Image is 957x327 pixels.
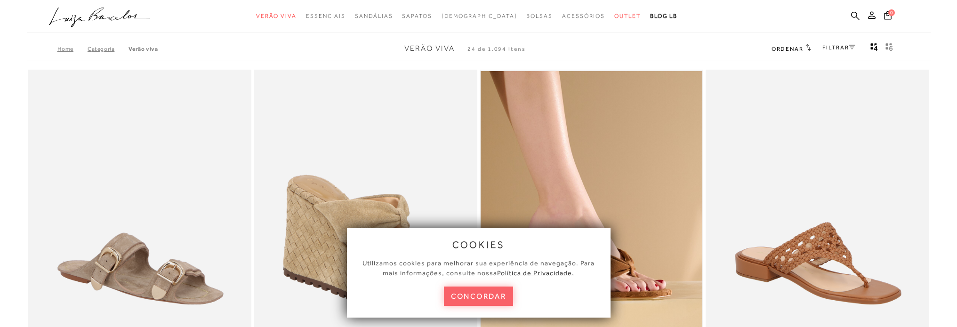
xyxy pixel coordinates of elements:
[562,13,605,19] span: Acessórios
[362,259,595,277] span: Utilizamos cookies para melhorar sua experiência de navegação. Para mais informações, consulte nossa
[883,42,896,55] button: gridText6Desc
[526,13,553,19] span: Bolsas
[822,44,855,51] a: FILTRAR
[650,13,677,19] span: BLOG LB
[442,13,517,19] span: [DEMOGRAPHIC_DATA]
[129,46,158,52] a: Verão Viva
[497,269,574,277] a: Política de Privacidade.
[306,13,346,19] span: Essenciais
[88,46,129,52] a: Categoria
[614,13,641,19] span: Outlet
[868,42,881,55] button: Mostrar 4 produtos por linha
[526,8,553,25] a: noSubCategoriesText
[614,8,641,25] a: noSubCategoriesText
[881,10,894,23] button: 0
[57,46,88,52] a: Home
[452,239,505,250] span: cookies
[306,8,346,25] a: noSubCategoriesText
[444,287,514,306] button: concordar
[442,8,517,25] a: noSubCategoriesText
[402,8,432,25] a: noSubCategoriesText
[650,8,677,25] a: BLOG LB
[404,44,455,53] span: Verão Viva
[355,13,393,19] span: Sandálias
[256,13,297,19] span: Verão Viva
[402,13,432,19] span: Sapatos
[355,8,393,25] a: noSubCategoriesText
[772,46,804,52] span: Ordenar
[888,9,895,16] span: 0
[256,8,297,25] a: noSubCategoriesText
[562,8,605,25] a: noSubCategoriesText
[467,46,526,52] span: 24 de 1.094 itens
